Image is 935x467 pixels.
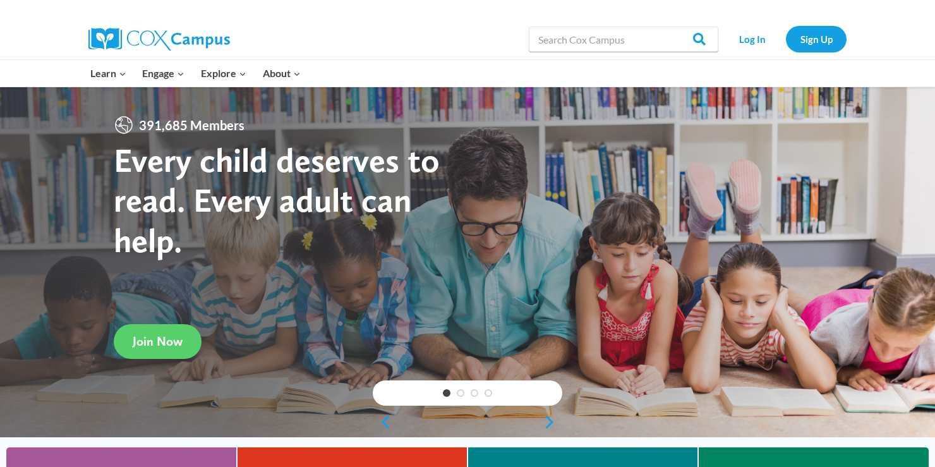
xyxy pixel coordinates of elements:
a: 3 [471,389,478,397]
a: 2 [457,389,464,397]
a: previous [373,415,392,430]
nav: Secondary Navigation [725,26,847,52]
span: About [263,65,301,82]
strong: Every child deserves to read. Every adult can help. [114,139,440,260]
a: 1 [443,389,450,397]
a: 4 [485,389,492,397]
div: content slider buttons [373,409,562,435]
a: Join Now [114,324,202,359]
a: Log In [725,26,780,52]
span: Learn [90,65,126,82]
img: Cox Campus [88,28,230,51]
span: 391,685 Members [134,115,250,135]
span: Engage [142,65,184,82]
nav: Primary Navigation [82,60,308,87]
input: Search Cox Campus [529,27,718,52]
a: Sign Up [786,26,847,52]
a: next [543,415,562,430]
span: Join Now [133,334,183,349]
span: Explore [201,65,246,82]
